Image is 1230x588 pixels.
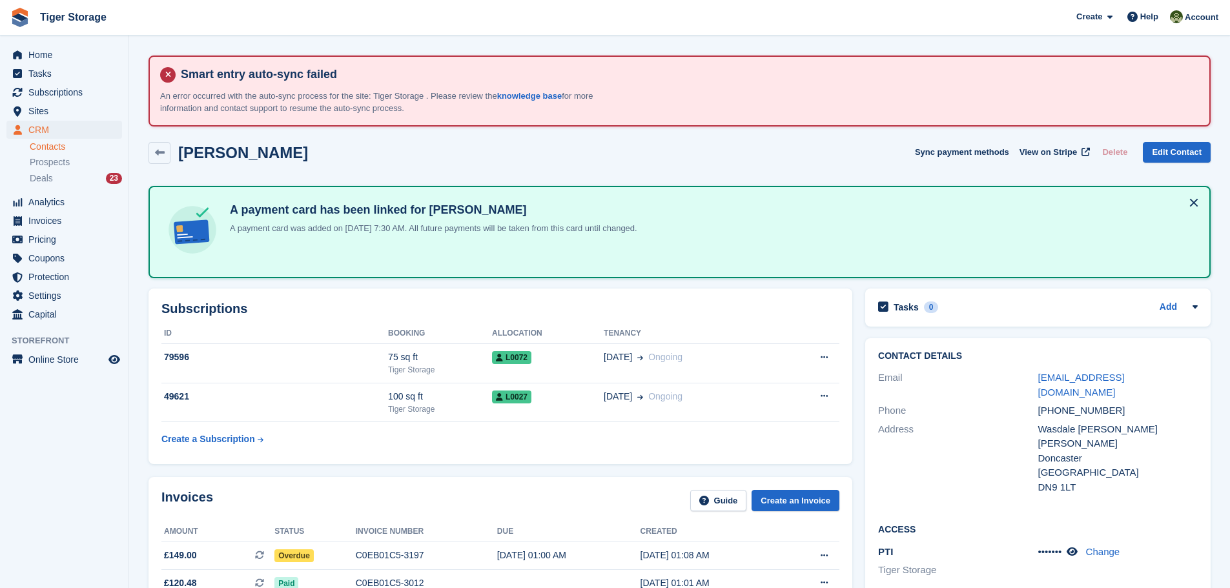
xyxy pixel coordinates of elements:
div: Wasdale [PERSON_NAME] [1038,422,1198,437]
span: £149.00 [164,549,197,562]
a: Contacts [30,141,122,153]
span: Help [1140,10,1158,23]
th: Amount [161,522,274,542]
div: [GEOGRAPHIC_DATA] [1038,465,1198,480]
th: Status [274,522,356,542]
div: DN9 1LT [1038,480,1198,495]
a: Create a Subscription [161,427,263,451]
a: menu [6,83,122,101]
div: Create a Subscription [161,432,255,446]
th: Invoice number [356,522,497,542]
img: Matthew Ellwood [1170,10,1183,23]
a: Deals 23 [30,172,122,185]
span: L0027 [492,390,531,403]
h2: [PERSON_NAME] [178,144,308,161]
th: Tenancy [604,323,779,344]
a: menu [6,212,122,230]
a: Tiger Storage [35,6,112,28]
span: Online Store [28,350,106,369]
th: Booking [388,323,492,344]
a: knowledge base [497,91,562,101]
div: 75 sq ft [388,350,492,364]
span: L0072 [492,351,531,364]
span: Protection [28,268,106,286]
span: Capital [28,305,106,323]
span: Ongoing [648,352,682,362]
a: Change [1086,546,1120,557]
span: Account [1185,11,1218,24]
div: Tiger Storage [388,364,492,376]
span: Sites [28,102,106,120]
span: CRM [28,121,106,139]
span: PTI [878,546,893,557]
th: ID [161,323,388,344]
span: ••••••• [1038,546,1062,557]
a: menu [6,46,122,64]
img: stora-icon-8386f47178a22dfd0bd8f6a31ec36ba5ce8667c1dd55bd0f319d3a0aa187defe.svg [10,8,30,27]
span: Overdue [274,549,314,562]
span: Prospects [30,156,70,168]
div: Address [878,422,1038,495]
a: menu [6,305,122,323]
h2: Subscriptions [161,301,839,316]
button: Delete [1097,142,1133,163]
a: Add [1160,300,1177,315]
div: 23 [106,173,122,184]
a: menu [6,65,122,83]
div: [PHONE_NUMBER] [1038,403,1198,418]
div: 79596 [161,350,388,364]
p: An error occurred with the auto-sync process for the site: Tiger Storage . Please review the for ... [160,90,612,115]
div: Tiger Storage [388,403,492,415]
a: Guide [690,490,747,511]
a: Prospects [30,156,122,169]
th: Created [641,522,784,542]
span: Tasks [28,65,106,83]
span: Subscriptions [28,83,106,101]
span: Coupons [28,249,106,267]
a: menu [6,287,122,305]
a: menu [6,230,122,248]
span: Analytics [28,193,106,211]
a: menu [6,249,122,267]
h4: A payment card has been linked for [PERSON_NAME] [225,203,637,218]
span: Ongoing [648,391,682,401]
a: menu [6,121,122,139]
th: Due [497,522,641,542]
a: menu [6,193,122,211]
img: card-linked-ebf98d0992dc2aeb22e95c0e3c79077019eb2392cfd83c6a337811c24bc77127.svg [165,203,220,257]
a: menu [6,350,122,369]
h2: Invoices [161,490,213,511]
li: Tiger Storage [878,563,1038,578]
span: Home [28,46,106,64]
a: View on Stripe [1014,142,1092,163]
th: Allocation [492,323,604,344]
div: Phone [878,403,1038,418]
span: Settings [28,287,106,305]
span: View on Stripe [1020,146,1077,159]
a: menu [6,102,122,120]
a: [EMAIL_ADDRESS][DOMAIN_NAME] [1038,372,1125,398]
div: [DATE] 01:08 AM [641,549,784,562]
span: Deals [30,172,53,185]
div: [PERSON_NAME] [1038,436,1198,451]
h2: Contact Details [878,351,1198,361]
span: Create [1076,10,1102,23]
span: Invoices [28,212,106,230]
div: 100 sq ft [388,390,492,403]
span: Storefront [12,334,128,347]
a: Preview store [107,352,122,367]
div: 0 [924,301,939,313]
button: Sync payment methods [915,142,1009,163]
span: [DATE] [604,350,632,364]
div: Email [878,370,1038,400]
a: menu [6,268,122,286]
h2: Tasks [894,301,919,313]
div: C0EB01C5-3197 [356,549,497,562]
a: Create an Invoice [752,490,839,511]
div: 49621 [161,390,388,403]
span: [DATE] [604,390,632,403]
span: Pricing [28,230,106,248]
a: Edit Contact [1143,142,1211,163]
p: A payment card was added on [DATE] 7:30 AM. All future payments will be taken from this card unti... [225,222,637,235]
div: [DATE] 01:00 AM [497,549,641,562]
